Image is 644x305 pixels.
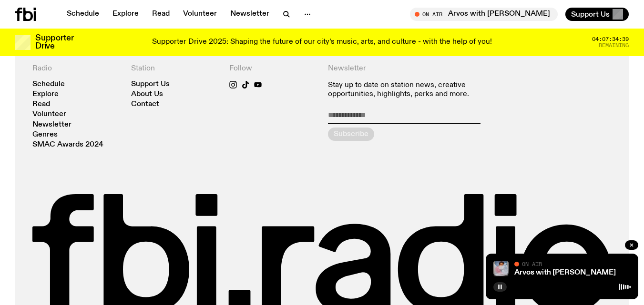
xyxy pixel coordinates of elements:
h4: Follow [229,64,317,73]
a: Schedule [61,8,105,21]
a: About Us [131,91,163,98]
span: 04:07:34:39 [592,37,629,42]
a: Explore [32,91,59,98]
a: Volunteer [32,111,66,118]
a: Newsletter [32,121,72,128]
a: Genres [32,131,58,138]
button: On AirArvos with [PERSON_NAME] [410,8,558,21]
a: SMAC Awards 2024 [32,141,103,148]
h4: Radio [32,64,120,73]
h4: Newsletter [328,64,513,73]
a: Arvos with [PERSON_NAME] [514,269,616,276]
span: Support Us [571,10,610,19]
a: Newsletter [225,8,275,21]
span: On Air [522,261,542,267]
p: Stay up to date on station news, creative opportunities, highlights, perks and more. [328,81,513,99]
a: Volunteer [177,8,223,21]
a: Read [146,8,175,21]
h4: Station [131,64,218,73]
a: Contact [131,101,159,108]
h3: Supporter Drive [35,34,73,50]
a: Support Us [131,81,170,88]
button: Subscribe [328,128,374,141]
a: Read [32,101,50,108]
a: Explore [107,8,144,21]
a: Schedule [32,81,65,88]
span: Remaining [599,43,629,48]
button: Support Us [565,8,629,21]
p: Supporter Drive 2025: Shaping the future of our city’s music, arts, and culture - with the help o... [152,38,492,47]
